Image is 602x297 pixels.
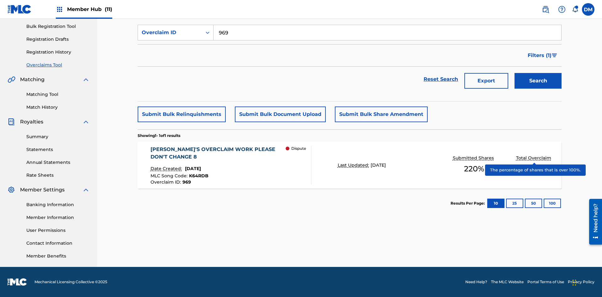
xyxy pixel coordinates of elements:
[338,162,371,169] p: Last Updated:
[572,6,578,13] div: Notifications
[26,172,90,179] a: Rate Sheets
[26,201,90,208] a: Banking Information
[464,163,484,175] span: 220 %
[552,54,557,57] img: filter
[26,91,90,98] a: Matching Tool
[539,3,552,16] a: Public Search
[26,253,90,259] a: Member Benefits
[506,199,523,208] button: 25
[464,73,508,89] button: Export
[8,278,27,286] img: logo
[26,214,90,221] a: Member Information
[105,6,112,12] span: (11)
[26,227,90,234] a: User Permissions
[82,186,90,194] img: expand
[568,279,594,285] a: Privacy Policy
[235,107,326,122] button: Submit Bulk Document Upload
[8,118,15,126] img: Royalties
[584,196,602,248] iframe: Resource Center
[67,6,112,13] span: Member Hub
[451,201,486,206] p: Results Per Page:
[185,166,201,171] span: [DATE]
[20,76,45,83] span: Matching
[8,5,32,14] img: MLC Logo
[150,179,182,185] span: Overclaim ID :
[487,199,504,208] button: 10
[82,118,90,126] img: expand
[453,155,495,161] p: Submitted Shares
[525,199,542,208] button: 50
[182,179,191,185] span: 969
[26,62,90,68] a: Overclaims Tool
[20,118,43,126] span: Royalties
[150,165,183,172] p: Date Created:
[528,52,552,59] span: Filters ( 1 )
[573,273,576,292] div: Drag
[150,173,189,179] span: MLC Song Code :
[26,146,90,153] a: Statements
[371,162,386,168] span: [DATE]
[26,104,90,111] a: Match History
[542,6,549,13] img: search
[138,107,226,122] button: Submit Bulk Relinquishments
[525,163,544,175] span: 120 %
[142,29,198,36] div: Overclaim ID
[556,3,568,16] div: Help
[465,279,487,285] a: Need Help?
[34,279,107,285] span: Mechanical Licensing Collective © 2025
[8,186,15,194] img: Member Settings
[189,173,209,179] span: K64RDB
[20,186,65,194] span: Member Settings
[516,155,553,161] p: Total Overclaim
[150,146,286,161] div: [PERSON_NAME]'S OVERCLAIM WORK PLEASE DON'T CHANGE 8
[524,48,562,63] button: Filters (1)
[56,6,63,13] img: Top Rightsholders
[544,199,561,208] button: 100
[26,133,90,140] a: Summary
[420,72,461,86] a: Reset Search
[582,3,594,16] div: User Menu
[26,49,90,55] a: Registration History
[515,73,562,89] button: Search
[291,146,306,151] p: Dispute
[138,25,562,92] form: Search Form
[335,107,428,122] button: Submit Bulk Share Amendment
[527,279,564,285] a: Portal Terms of Use
[138,133,180,138] p: Showing 1 - 1 of 1 results
[26,36,90,43] a: Registration Drafts
[558,6,566,13] img: help
[26,23,90,30] a: Bulk Registration Tool
[26,159,90,166] a: Annual Statements
[138,142,562,189] a: [PERSON_NAME]'S OVERCLAIM WORK PLEASE DON'T CHANGE 8Date Created:[DATE]MLC Song Code:K64RDBOvercl...
[26,240,90,247] a: Contact Information
[491,279,524,285] a: The MLC Website
[571,267,602,297] iframe: Chat Widget
[8,76,15,83] img: Matching
[82,76,90,83] img: expand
